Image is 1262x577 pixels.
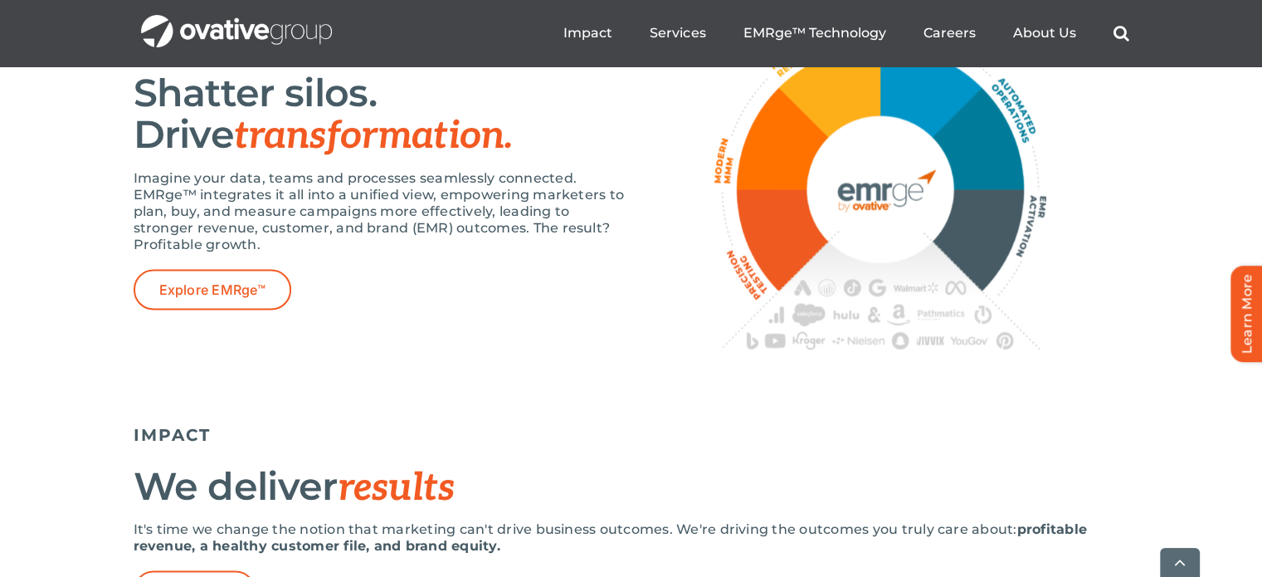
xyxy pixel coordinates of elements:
[714,23,1046,350] img: Home – EMRge
[134,521,1129,554] p: It's time we change the notion that marketing can't drive business outcomes. We're driving the ou...
[650,25,705,42] a: Services
[134,326,429,386] span: Bar Together
[134,269,291,310] a: Explore EMRge™
[1113,25,1128,42] a: Search
[134,72,631,157] h2: Shatter silos. Drive
[563,7,1128,60] nav: Menu
[743,25,885,42] a: EMRge™ Technology
[923,25,975,42] a: Careers
[134,465,1129,508] h2: We deliver
[134,169,631,252] p: Imagine your data, teams and processes seamlessly connected. EMRge™ integrates it all into a unif...
[134,424,1129,444] h5: IMPACT
[141,13,332,29] a: OG_Full_horizontal_WHT
[234,113,513,159] span: transformation.
[134,521,1087,553] strong: profitable revenue, a healthy customer file, and brand equity.
[159,281,266,297] span: Explore EMRge™
[563,25,612,42] a: Impact
[338,464,454,511] em: results
[1012,25,1075,42] a: About Us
